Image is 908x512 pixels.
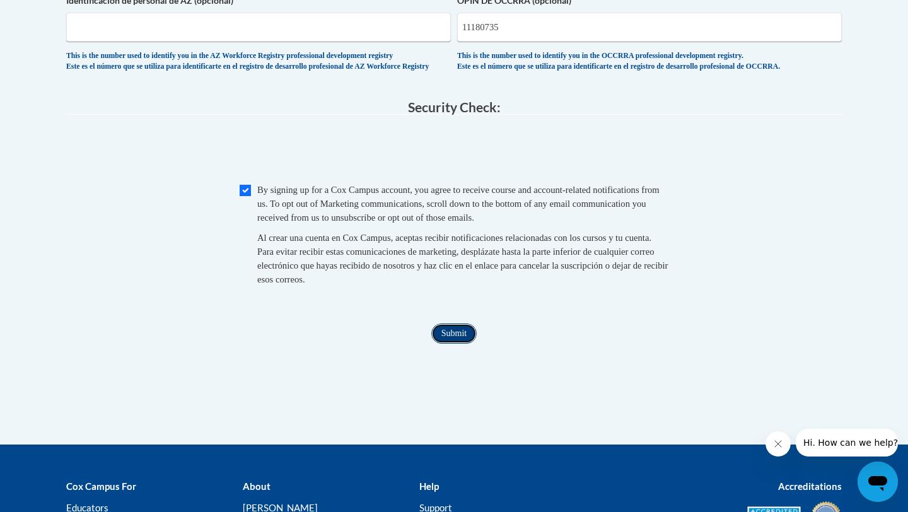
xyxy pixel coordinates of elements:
iframe: Close message [765,431,791,457]
b: About [243,480,271,492]
b: Cox Campus For [66,480,136,492]
iframe: Message from company [796,429,898,457]
input: Submit [431,323,477,344]
span: By signing up for a Cox Campus account, you agree to receive course and account-related notificat... [257,185,660,223]
div: This is the number used to identify you in the AZ Workforce Registry professional development reg... [66,51,451,72]
iframe: Button to launch messaging window [858,462,898,502]
iframe: reCAPTCHA [358,127,550,177]
span: Al crear una cuenta en Cox Campus, aceptas recibir notificaciones relacionadas con los cursos y t... [257,233,668,284]
b: Accreditations [778,480,842,492]
div: This is the number used to identify you in the OCCRRA professional development registry. Este es ... [457,51,842,72]
b: Help [419,480,439,492]
span: Security Check: [408,99,501,115]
